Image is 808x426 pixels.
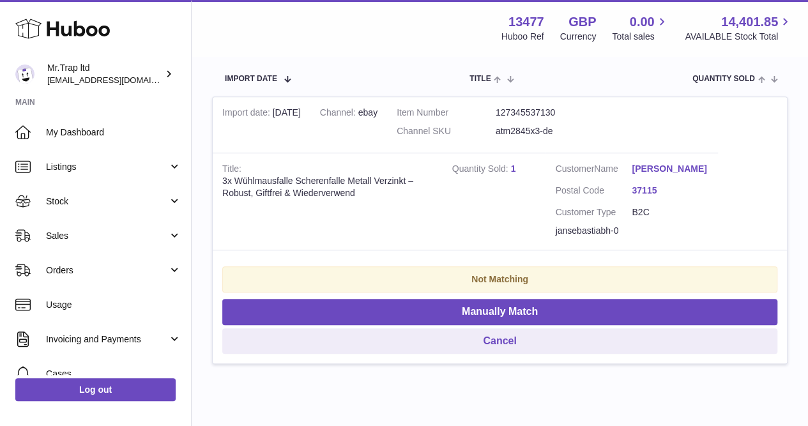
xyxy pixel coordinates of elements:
div: jansebastiabh-0 [555,225,708,237]
a: 37115 [632,185,708,197]
span: Customer [555,164,594,174]
dd: B2C [632,206,708,218]
button: Cancel [222,328,777,354]
strong: Title [222,164,241,177]
strong: Quantity Sold [452,164,511,177]
dd: atm2845x3-de [496,125,595,137]
strong: Not Matching [471,274,528,284]
span: 0.00 [630,13,655,31]
strong: Channel [320,107,358,121]
span: Invoicing and Payments [46,333,168,346]
span: Listings [46,161,168,173]
button: Manually Match [222,299,777,325]
a: 0.00 Total sales [612,13,669,43]
span: Usage [46,299,181,311]
dt: Item Number [397,107,496,119]
strong: Import date [222,107,273,121]
dt: Postal Code [555,185,632,200]
span: [EMAIL_ADDRESS][DOMAIN_NAME] [47,75,188,85]
dt: Customer Type [555,206,632,218]
a: Log out [15,378,176,401]
div: Mr.Trap ltd [47,62,162,86]
dd: 127345537130 [496,107,595,119]
img: office@grabacz.eu [15,65,34,84]
dt: Channel SKU [397,125,496,137]
a: [PERSON_NAME] [632,163,708,175]
strong: 13477 [508,13,544,31]
div: Huboo Ref [501,31,544,43]
span: Stock [46,195,168,208]
span: My Dashboard [46,126,181,139]
td: [DATE] [213,97,310,153]
span: 14,401.85 [721,13,778,31]
span: Sales [46,230,168,242]
span: Orders [46,264,168,277]
span: Total sales [612,31,669,43]
span: Title [469,75,491,83]
span: Import date [225,75,277,83]
a: 14,401.85 AVAILABLE Stock Total [685,13,793,43]
a: 1 [510,164,515,174]
span: Cases [46,368,181,380]
strong: GBP [568,13,596,31]
span: AVAILABLE Stock Total [685,31,793,43]
div: 3x Wühlmausfalle Scherenfalle Metall Verzinkt – Robust, Giftfrei & Wiederverwend [222,175,433,199]
div: Currency [560,31,597,43]
span: Quantity Sold [692,75,755,83]
div: ebay [320,107,377,119]
dt: Name [555,163,632,178]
